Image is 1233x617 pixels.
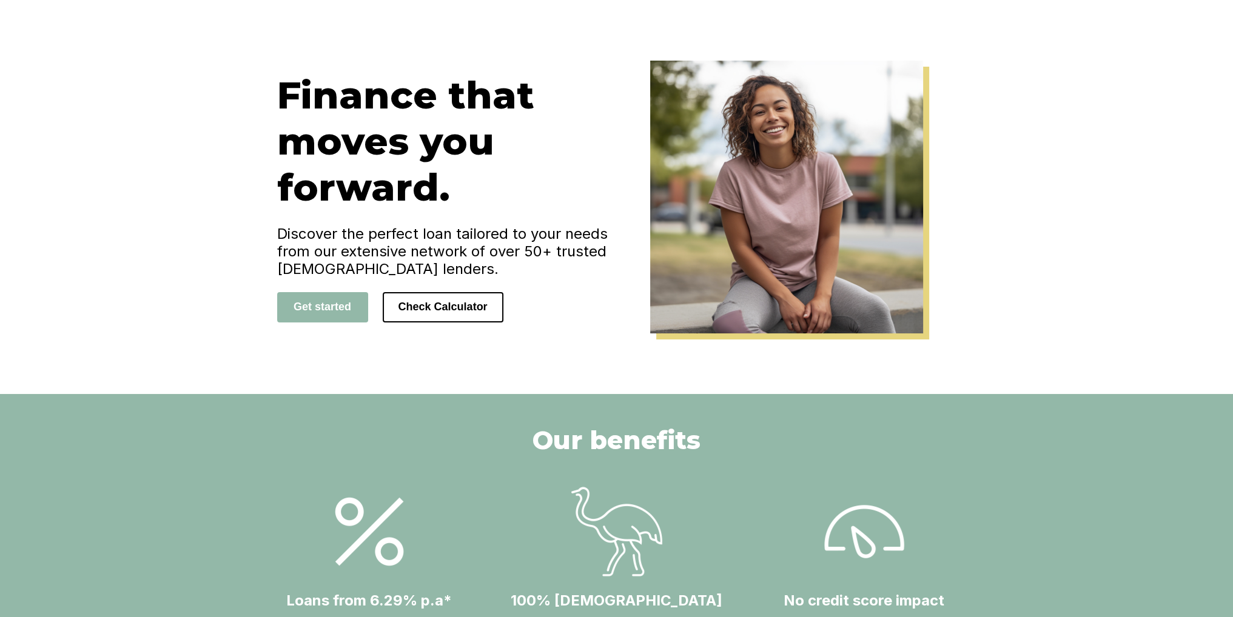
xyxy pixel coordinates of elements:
img: Loans from 6.29% p.a* [819,486,910,577]
h1: Finance that moves you forward. [277,72,617,210]
img: Loans from 6.29% p.a* [571,486,662,577]
button: Get started [277,292,368,322]
img: Emu Money Home [650,61,923,333]
h4: Loans from 6.29% p.a* [286,592,452,609]
h4: No credit score impact [784,592,944,609]
h4: 100% [DEMOGRAPHIC_DATA] [511,592,722,609]
button: Check Calculator [383,292,503,322]
img: Loans from 6.29% p.a* [324,486,415,577]
h4: Discover the perfect loan tailored to your needs from our extensive network of over 50+ trusted [... [277,225,617,278]
h2: Our benefits [533,424,700,456]
a: Check Calculator [383,300,503,313]
a: Get started [277,300,368,313]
